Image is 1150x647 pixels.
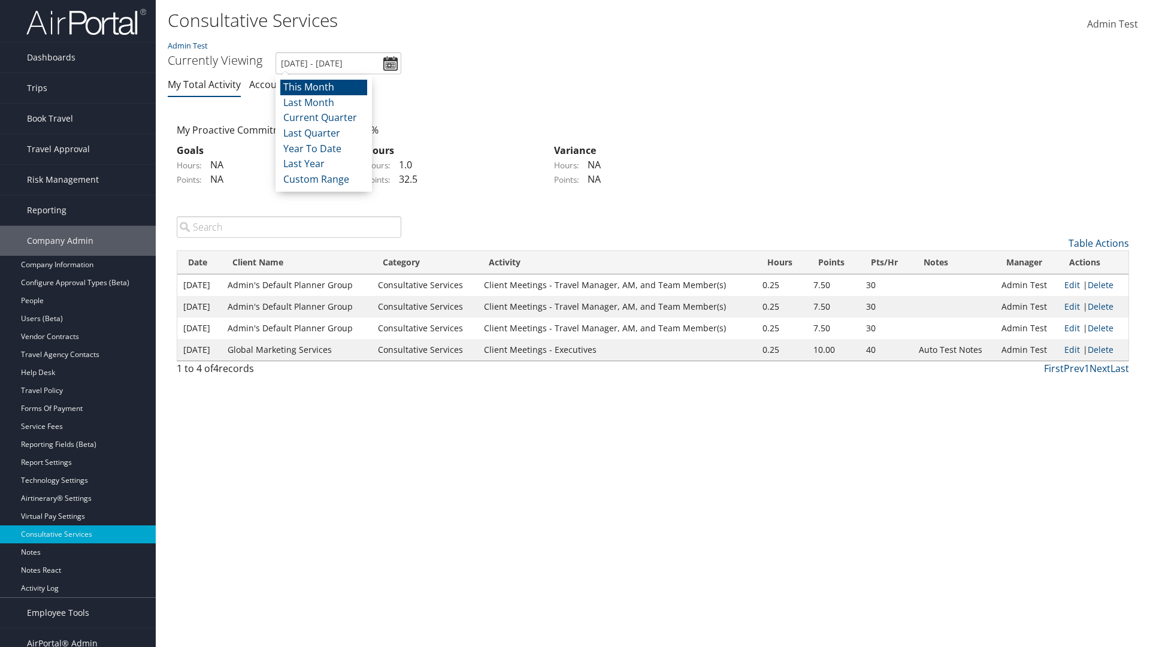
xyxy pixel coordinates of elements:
[280,95,367,111] li: Last Month
[27,226,93,256] span: Company Admin
[995,318,1058,339] td: Admin Test
[860,318,913,339] td: 30
[26,8,146,36] img: airportal-logo.png
[365,159,391,171] label: Hours:
[372,296,478,318] td: Consultative Services
[222,251,371,274] th: Client Name
[478,339,756,361] td: Client Meetings - Executives
[1064,322,1080,334] a: Edit
[554,144,596,157] strong: Variance
[365,144,394,157] strong: Hours
[478,274,756,296] td: Client Meetings - Travel Manager, AM, and Team Member(s)
[27,73,47,103] span: Trips
[177,339,222,361] td: [DATE]
[1069,237,1129,250] a: Table Actions
[280,141,367,157] li: Year To Date
[393,158,412,171] span: 1.0
[756,339,807,361] td: 0.25
[204,158,223,171] span: NA
[177,174,202,186] label: Points:
[27,134,90,164] span: Travel Approval
[1044,362,1064,375] a: First
[756,318,807,339] td: 0.25
[1084,362,1090,375] a: 1
[168,8,815,33] h1: Consultative Services
[995,339,1058,361] td: Admin Test
[168,78,241,91] a: My Total Activity
[756,296,807,318] td: 0.25
[1058,251,1128,274] th: Actions
[222,274,371,296] td: Admin's Default Planner Group
[280,172,367,188] li: Custom Range
[1088,301,1113,312] a: Delete
[177,159,202,171] label: Hours:
[177,274,222,296] td: [DATE]
[554,159,579,171] label: Hours:
[27,195,66,225] span: Reporting
[1087,17,1138,31] span: Admin Test
[276,52,401,74] input: [DATE] - [DATE]
[27,43,75,72] span: Dashboards
[1087,6,1138,43] a: Admin Test
[280,126,367,141] li: Last Quarter
[372,318,478,339] td: Consultative Services
[27,598,89,628] span: Employee Tools
[168,123,356,137] div: My Proactive Commitment:
[177,216,401,238] input: Search
[249,78,321,91] a: Account Activity
[1088,322,1113,334] a: Delete
[1088,344,1113,355] a: Delete
[177,296,222,318] td: [DATE]
[168,40,208,51] a: Admin Test
[860,339,913,361] td: 40
[280,80,367,95] li: This Month
[1064,301,1080,312] a: Edit
[213,362,219,375] span: 4
[756,251,807,274] th: Hours
[372,251,478,274] th: Category: activate to sort column ascending
[860,296,913,318] td: 30
[372,274,478,296] td: Consultative Services
[27,104,73,134] span: Book Travel
[807,251,860,274] th: Points
[1088,279,1113,291] a: Delete
[222,339,371,361] td: Global Marketing Services
[168,52,262,68] h3: Currently Viewing
[478,296,756,318] td: Client Meetings - Travel Manager, AM, and Team Member(s)
[1058,274,1128,296] td: |
[177,251,222,274] th: Date: activate to sort column ascending
[807,274,860,296] td: 7.50
[204,173,223,186] span: NA
[393,173,417,186] span: 32.5
[913,251,995,274] th: Notes
[1064,279,1080,291] a: Edit
[860,274,913,296] td: 30
[582,173,601,186] span: NA
[807,296,860,318] td: 7.50
[222,318,371,339] td: Admin's Default Planner Group
[995,296,1058,318] td: Admin Test
[554,174,579,186] label: Points:
[372,339,478,361] td: Consultative Services
[860,251,913,274] th: Pts/Hr
[807,318,860,339] td: 7.50
[1058,296,1128,318] td: |
[995,274,1058,296] td: Admin Test
[177,144,204,157] strong: Goals
[1064,362,1084,375] a: Prev
[756,274,807,296] td: 0.25
[913,339,995,361] td: Auto Test Notes
[1110,362,1129,375] a: Last
[177,361,401,382] div: 1 to 4 of records
[365,174,391,186] label: Points:
[1064,344,1080,355] a: Edit
[222,296,371,318] td: Admin's Default Planner Group
[582,158,601,171] span: NA
[177,318,222,339] td: [DATE]
[807,339,860,361] td: 10.00
[280,110,367,126] li: Current Quarter
[1058,339,1128,361] td: |
[1058,318,1128,339] td: |
[478,318,756,339] td: Client Meetings - Travel Manager, AM, and Team Member(s)
[478,251,756,274] th: Activity: activate to sort column ascending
